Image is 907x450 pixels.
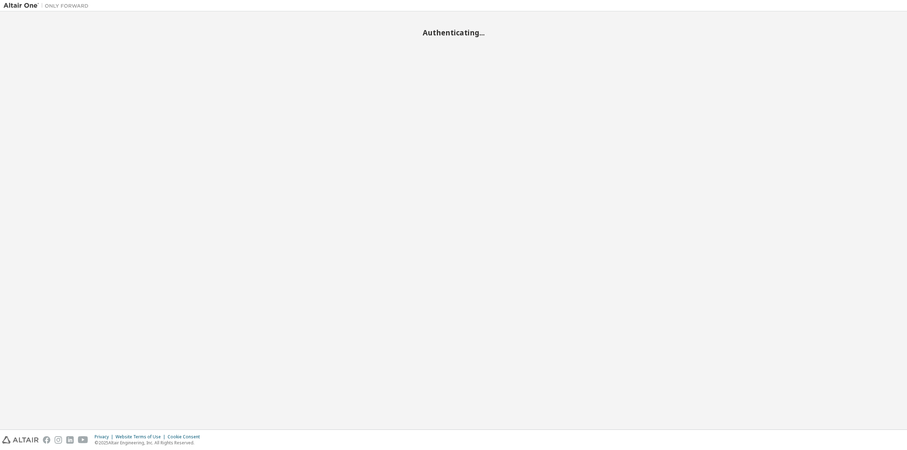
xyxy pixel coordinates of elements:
img: facebook.svg [43,436,50,444]
h2: Authenticating... [4,28,903,37]
img: instagram.svg [55,436,62,444]
img: youtube.svg [78,436,88,444]
p: © 2025 Altair Engineering, Inc. All Rights Reserved. [95,440,204,446]
img: altair_logo.svg [2,436,39,444]
img: linkedin.svg [66,436,74,444]
div: Website Terms of Use [116,434,168,440]
div: Privacy [95,434,116,440]
div: Cookie Consent [168,434,204,440]
img: Altair One [4,2,92,9]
